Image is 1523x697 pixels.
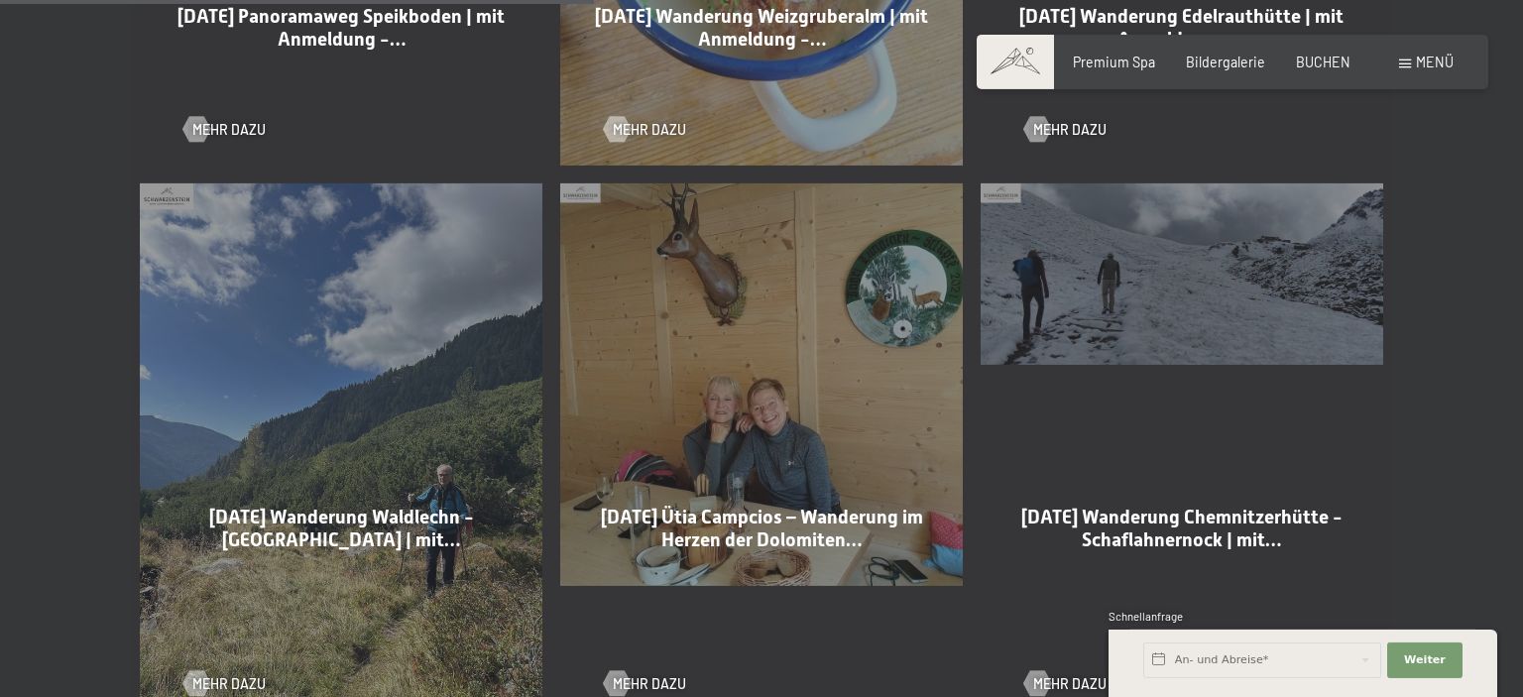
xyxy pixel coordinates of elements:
[1186,54,1265,70] a: Bildergalerie
[177,5,505,51] span: [DATE] Panoramaweg Speikboden | mit Anmeldung -…
[1019,5,1344,51] span: [DATE] Wanderung Edelrauthütte | mit Anmeldung -…
[595,5,928,51] span: [DATE] Wanderung Weizgruberalm | mit Anmeldung -…
[183,674,266,694] a: Mehr dazu
[1033,674,1107,694] span: Mehr dazu
[1109,610,1183,623] span: Schnellanfrage
[613,120,686,140] span: Mehr dazu
[1404,652,1446,668] span: Weiter
[209,506,474,551] span: [DATE] Wanderung Waldlechn - [GEOGRAPHIC_DATA] | mit…
[1387,642,1463,678] button: Weiter
[1024,674,1107,694] a: Mehr dazu
[192,674,266,694] span: Mehr dazu
[1021,506,1343,551] span: [DATE] Wanderung Chemnitzerhütte - Schaflahnernock | mit…
[192,120,266,140] span: Mehr dazu
[601,506,923,551] span: [DATE] Ütia Campcios – Wanderung im Herzen der Dolomiten…
[1024,120,1107,140] a: Mehr dazu
[183,120,266,140] a: Mehr dazu
[1416,54,1454,70] span: Menü
[1073,54,1155,70] a: Premium Spa
[604,674,686,694] a: Mehr dazu
[1033,120,1107,140] span: Mehr dazu
[613,674,686,694] span: Mehr dazu
[1296,54,1350,70] a: BUCHEN
[604,120,686,140] a: Mehr dazu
